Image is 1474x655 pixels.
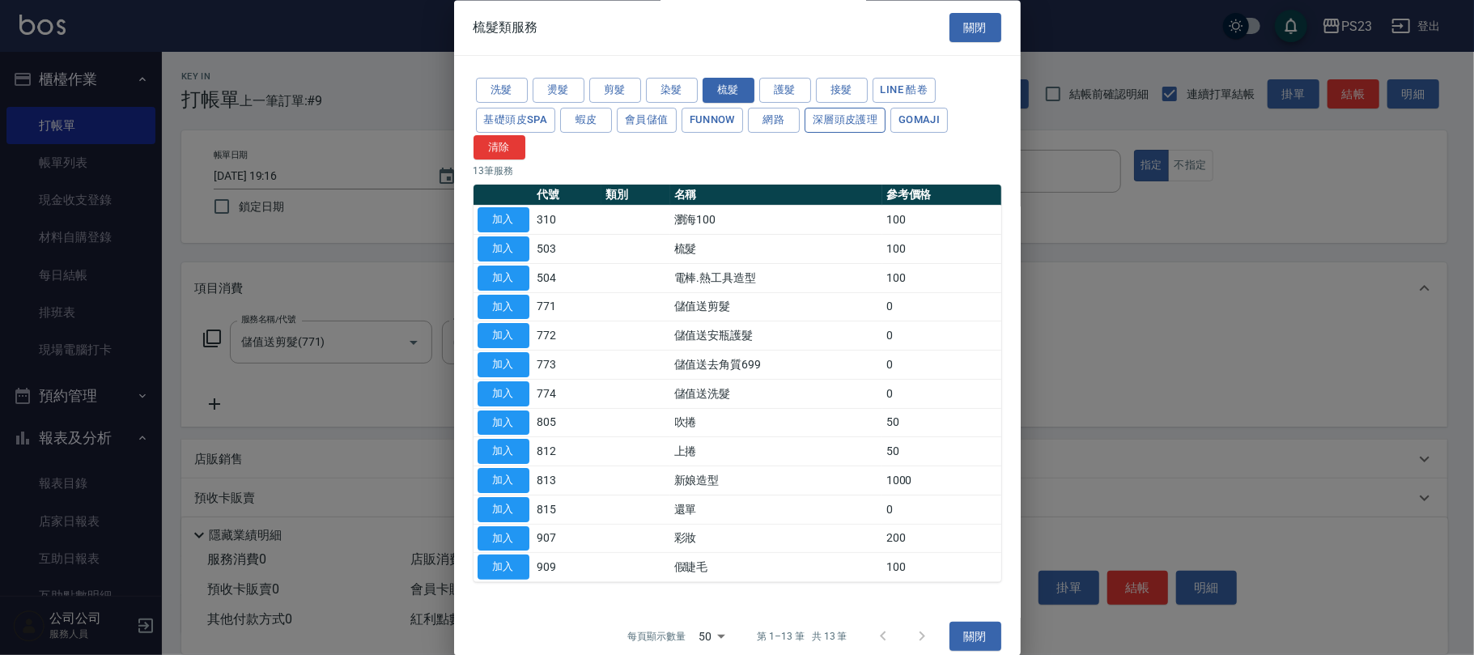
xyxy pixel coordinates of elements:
[478,469,529,494] button: 加入
[670,185,882,206] th: 名稱
[533,351,602,380] td: 773
[601,185,670,206] th: 類別
[682,108,743,133] button: FUNNOW
[533,206,602,235] td: 310
[478,381,529,406] button: 加入
[533,235,602,264] td: 503
[474,135,525,160] button: 清除
[670,351,882,380] td: 儲值送去角質699
[627,630,686,644] p: 每頁顯示數量
[670,496,882,525] td: 還單
[670,380,882,409] td: 儲值送洗髮
[533,321,602,351] td: 772
[882,235,1001,264] td: 100
[882,409,1001,438] td: 50
[703,79,754,104] button: 梳髮
[533,553,602,582] td: 909
[474,164,1001,179] p: 13 筆服務
[478,410,529,436] button: 加入
[882,496,1001,525] td: 0
[670,437,882,466] td: 上捲
[882,206,1001,235] td: 100
[589,79,641,104] button: 剪髮
[882,351,1001,380] td: 0
[748,108,800,133] button: 網路
[882,466,1001,496] td: 1000
[882,553,1001,582] td: 100
[759,79,811,104] button: 護髮
[646,79,698,104] button: 染髮
[882,525,1001,554] td: 200
[533,185,602,206] th: 代號
[478,353,529,378] button: 加入
[533,293,602,322] td: 771
[882,321,1001,351] td: 0
[816,79,868,104] button: 接髮
[949,13,1001,43] button: 關閉
[882,264,1001,293] td: 100
[670,264,882,293] td: 電棒.熱工具造型
[670,206,882,235] td: 瀏海100
[670,293,882,322] td: 儲值送剪髮
[474,19,538,36] span: 梳髮類服務
[560,108,612,133] button: 蝦皮
[882,185,1001,206] th: 參考價格
[478,497,529,522] button: 加入
[670,466,882,496] td: 新娘造型
[882,437,1001,466] td: 50
[533,79,584,104] button: 燙髮
[670,409,882,438] td: 吹捲
[890,108,948,133] button: Gomaji
[478,208,529,233] button: 加入
[533,437,602,466] td: 812
[533,525,602,554] td: 907
[478,295,529,320] button: 加入
[478,237,529,262] button: 加入
[757,630,847,644] p: 第 1–13 筆 共 13 筆
[533,496,602,525] td: 815
[478,526,529,551] button: 加入
[478,555,529,581] button: 加入
[533,466,602,496] td: 813
[478,324,529,349] button: 加入
[670,321,882,351] td: 儲值送安瓶護髮
[478,266,529,291] button: 加入
[670,235,882,264] td: 梳髮
[670,553,882,582] td: 假睫毛
[476,108,556,133] button: 基礎頭皮SPA
[533,409,602,438] td: 805
[476,79,528,104] button: 洗髮
[533,380,602,409] td: 774
[533,264,602,293] td: 504
[873,79,937,104] button: LINE 酷卷
[949,622,1001,652] button: 關閉
[617,108,677,133] button: 會員儲值
[478,440,529,465] button: 加入
[805,108,886,133] button: 深層頭皮護理
[882,380,1001,409] td: 0
[670,525,882,554] td: 彩妝
[882,293,1001,322] td: 0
